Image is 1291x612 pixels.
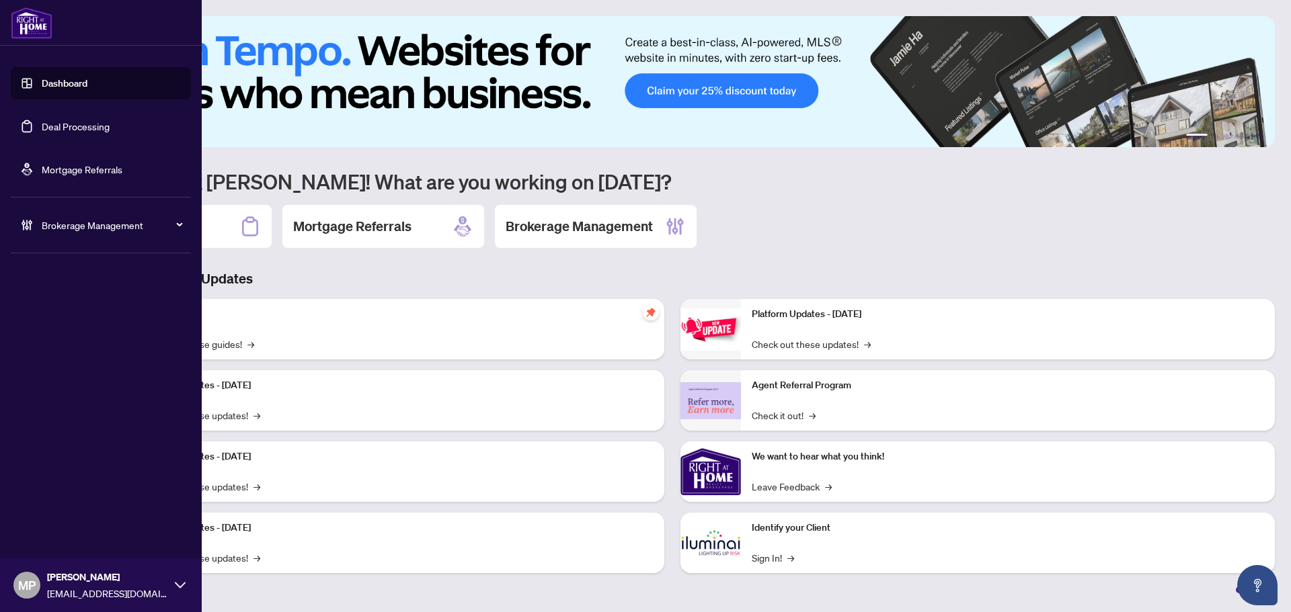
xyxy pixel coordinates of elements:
[752,337,871,351] a: Check out these updates!→
[141,378,654,393] p: Platform Updates - [DATE]
[680,513,741,573] img: Identify your Client
[11,7,52,39] img: logo
[1213,134,1218,139] button: 2
[1186,134,1208,139] button: 1
[253,408,260,423] span: →
[1256,134,1261,139] button: 6
[42,218,182,232] span: Brokerage Management
[42,77,87,89] a: Dashboard
[752,307,1264,322] p: Platform Updates - [DATE]
[18,576,36,595] span: MP
[253,479,260,494] span: →
[141,521,654,535] p: Platform Updates - [DATE]
[680,382,741,419] img: Agent Referral Program
[752,521,1264,535] p: Identify your Client
[506,217,653,236] h2: Brokerage Management
[680,441,741,502] img: We want to hear what you think!
[1245,134,1251,139] button: 5
[42,120,110,132] a: Deal Processing
[141,449,654,464] p: Platform Updates - [DATE]
[70,269,1275,288] h3: Brokerage & Industry Updates
[643,304,659,320] span: pushpin
[47,570,168,584] span: [PERSON_NAME]
[293,217,412,236] h2: Mortgage Referrals
[42,163,122,175] a: Mortgage Referrals
[787,550,794,565] span: →
[253,550,260,565] span: →
[70,169,1275,194] h1: Welcome back [PERSON_NAME]! What are you working on [DATE]?
[1224,134,1229,139] button: 3
[680,308,741,351] img: Platform Updates - June 23, 2025
[752,449,1264,464] p: We want to hear what you think!
[752,550,794,565] a: Sign In!→
[1235,134,1240,139] button: 4
[70,16,1275,147] img: Slide 0
[47,586,168,601] span: [EMAIL_ADDRESS][DOMAIN_NAME]
[809,408,816,423] span: →
[1237,565,1278,605] button: Open asap
[752,408,816,423] a: Check it out!→
[752,378,1264,393] p: Agent Referral Program
[825,479,832,494] span: →
[141,307,654,322] p: Self-Help
[247,337,254,351] span: →
[752,479,832,494] a: Leave Feedback→
[864,337,871,351] span: →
